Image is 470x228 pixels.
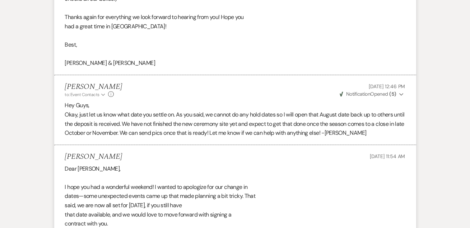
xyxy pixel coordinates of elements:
[65,110,405,138] p: Okay, just let us know what date you settle on. As you said, we cannot do any hold dates so I wil...
[346,91,370,97] span: Notification
[340,91,396,97] span: Opened
[389,91,396,97] strong: ( 5 )
[339,90,405,98] button: NotificationOpened (5)
[65,91,106,98] button: to: Event Contacts
[65,152,122,161] h5: [PERSON_NAME]
[65,92,99,98] span: to: Event Contacts
[65,82,122,91] h5: [PERSON_NAME]
[370,153,405,160] span: [DATE] 11:54 AM
[65,101,405,110] p: Hey Guys,
[369,83,405,90] span: [DATE] 12:46 PM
